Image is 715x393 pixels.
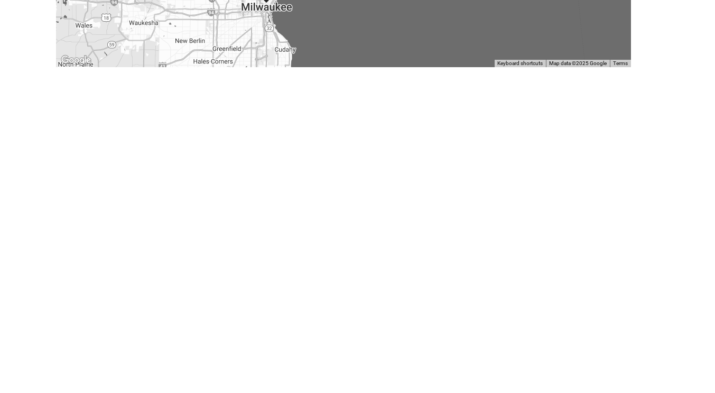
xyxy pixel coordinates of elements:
[549,60,607,66] span: Map data ©2025 Google
[497,60,543,67] button: Keyboard shortcuts
[59,53,94,67] img: Google
[613,60,628,66] a: Terms
[59,53,94,67] a: Open this area in Google Maps (opens a new window)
